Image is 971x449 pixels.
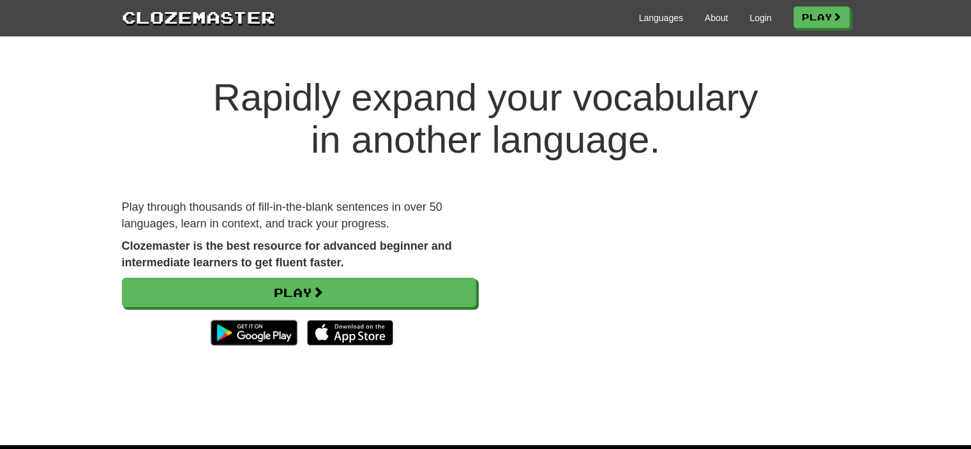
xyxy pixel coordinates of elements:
[307,320,393,346] img: Download_on_the_App_Store_Badge_US-UK_135x40-25178aeef6eb6b83b96f5f2d004eda3bffbb37122de64afbaef7...
[639,11,683,24] a: Languages
[122,199,476,232] p: Play through thousands of fill-in-the-blank sentences in over 50 languages, learn in context, and...
[749,11,771,24] a: Login
[204,314,303,352] img: Get it on Google Play
[122,240,452,269] strong: Clozemaster is the best resource for advanced beginner and intermediate learners to get fluent fa...
[705,11,728,24] a: About
[122,5,275,29] a: Clozemaster
[794,6,850,28] a: Play
[122,278,476,307] a: Play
